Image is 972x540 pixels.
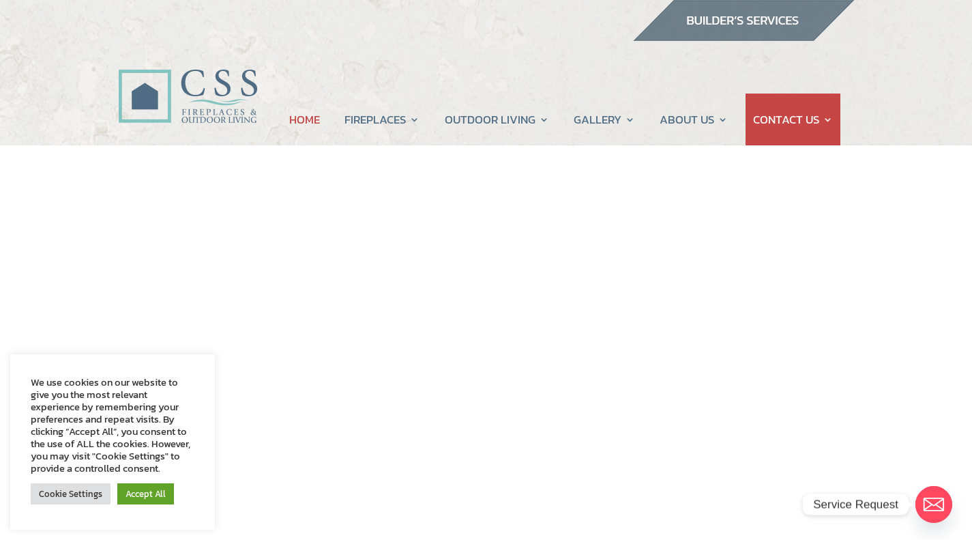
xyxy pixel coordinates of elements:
a: CONTACT US [753,94,833,145]
img: CSS Fireplaces & Outdoor Living (Formerly Construction Solutions & Supply)- Jacksonville Ormond B... [118,31,257,130]
a: ABOUT US [660,94,728,145]
a: OUTDOOR LIVING [445,94,549,145]
a: FIREPLACES [344,94,419,145]
a: Accept All [117,483,174,505]
a: HOME [289,94,320,145]
a: Cookie Settings [31,483,111,505]
a: GALLERY [574,94,635,145]
a: builder services construction supply [632,28,855,46]
div: We use cookies on our website to give you the most relevant experience by remembering your prefer... [31,376,194,474]
a: Email [915,486,952,523]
